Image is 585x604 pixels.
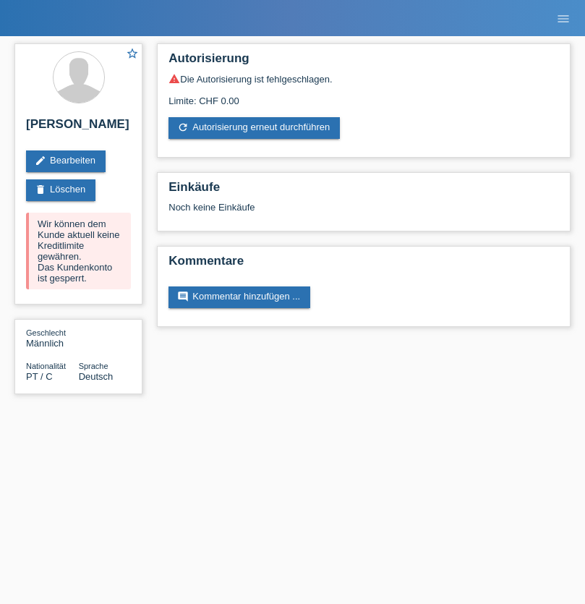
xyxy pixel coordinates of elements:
span: Deutsch [79,371,114,382]
i: delete [35,184,46,195]
span: Portugal / C / 09.01.2021 [26,371,53,382]
div: Wir können dem Kunde aktuell keine Kreditlimite gewähren. Das Kundenkonto ist gesperrt. [26,213,131,289]
h2: Autorisierung [168,51,559,73]
h2: [PERSON_NAME] [26,117,131,139]
i: star_border [126,47,139,60]
h2: Einkäufe [168,180,559,202]
div: Männlich [26,327,79,349]
i: refresh [177,122,189,133]
span: Sprache [79,362,108,370]
a: deleteLöschen [26,179,95,201]
div: Noch keine Einkäufe [168,202,559,224]
i: comment [177,291,189,302]
a: editBearbeiten [26,150,106,172]
div: Limite: CHF 0.00 [168,85,559,106]
a: menu [549,14,578,22]
i: edit [35,155,46,166]
i: menu [556,12,571,26]
span: Geschlecht [26,328,66,337]
a: commentKommentar hinzufügen ... [168,286,310,308]
span: Nationalität [26,362,66,370]
a: star_border [126,47,139,62]
i: warning [168,73,180,85]
h2: Kommentare [168,254,559,276]
a: refreshAutorisierung erneut durchführen [168,117,340,139]
div: Die Autorisierung ist fehlgeschlagen. [168,73,559,85]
